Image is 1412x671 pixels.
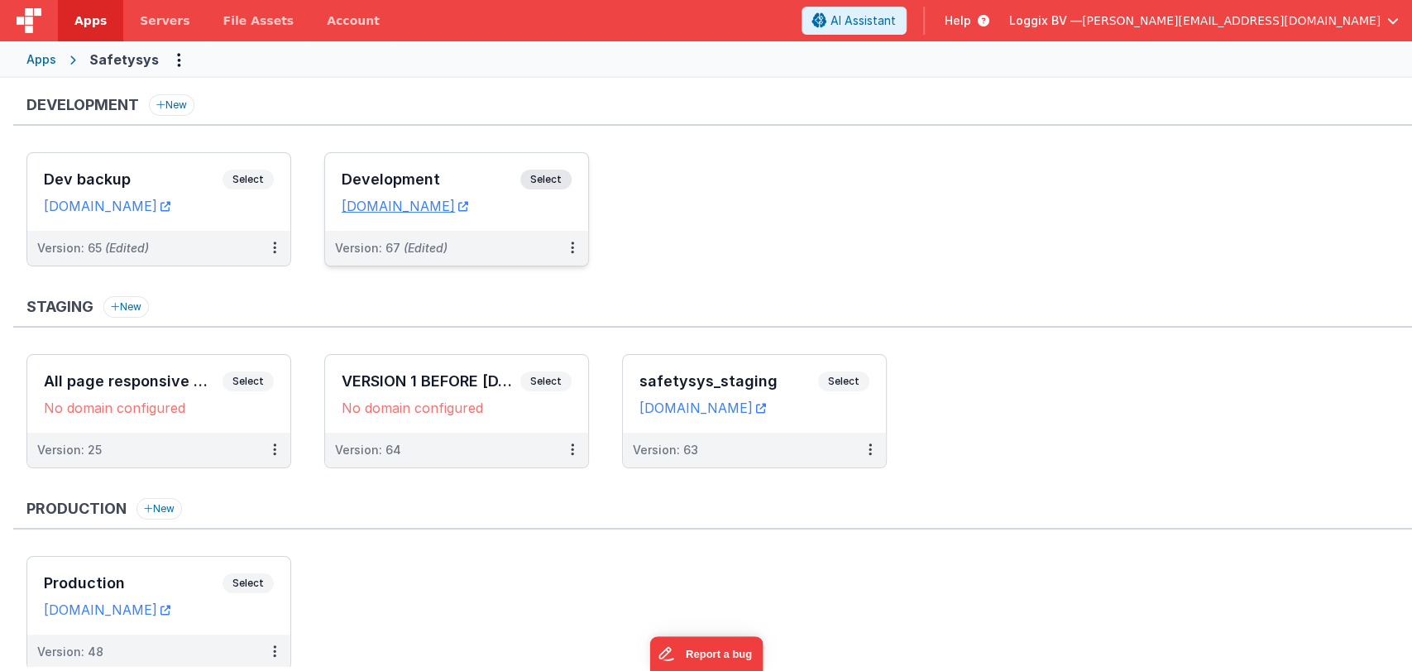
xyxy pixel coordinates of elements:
span: Apps [74,12,107,29]
button: New [103,296,149,318]
button: AI Assistant [802,7,907,35]
span: Servers [140,12,189,29]
span: Select [520,371,572,391]
div: Safetysys [89,50,159,69]
div: Version: 64 [335,442,401,458]
h3: Dev backup [44,171,223,188]
iframe: Marker.io feedback button [649,636,763,671]
div: No domain configured [342,400,572,416]
a: [DOMAIN_NAME] [342,198,468,214]
button: Loggix BV — [PERSON_NAME][EMAIL_ADDRESS][DOMAIN_NAME] [1009,12,1399,29]
a: [DOMAIN_NAME] [44,198,170,214]
div: Version: 25 [37,442,102,458]
h3: Production [26,501,127,517]
h3: Staging [26,299,93,315]
span: File Assets [223,12,294,29]
a: [DOMAIN_NAME] [44,602,170,618]
div: Version: 48 [37,644,103,660]
button: Options [165,46,192,73]
button: New [149,94,194,116]
h3: safetysys_staging [639,373,818,390]
span: [PERSON_NAME][EMAIL_ADDRESS][DOMAIN_NAME] [1082,12,1381,29]
a: [DOMAIN_NAME] [639,400,766,416]
h3: Development [26,97,139,113]
span: Select [520,170,572,189]
h3: VERSION 1 BEFORE [DATE] [342,373,520,390]
span: Loggix BV — [1009,12,1082,29]
h3: All page responsive UI backup [DATE] [44,373,223,390]
h3: Development [342,171,520,188]
div: Version: 65 [37,240,149,256]
div: No domain configured [44,400,274,416]
div: Apps [26,51,56,68]
div: Version: 67 [335,240,448,256]
h3: Production [44,575,223,592]
span: Select [818,371,869,391]
div: Version: 63 [633,442,698,458]
span: AI Assistant [830,12,896,29]
span: Select [223,170,274,189]
span: Select [223,573,274,593]
span: Select [223,371,274,391]
button: New [136,498,182,520]
span: Help [945,12,971,29]
span: (Edited) [105,241,149,255]
span: (Edited) [404,241,448,255]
